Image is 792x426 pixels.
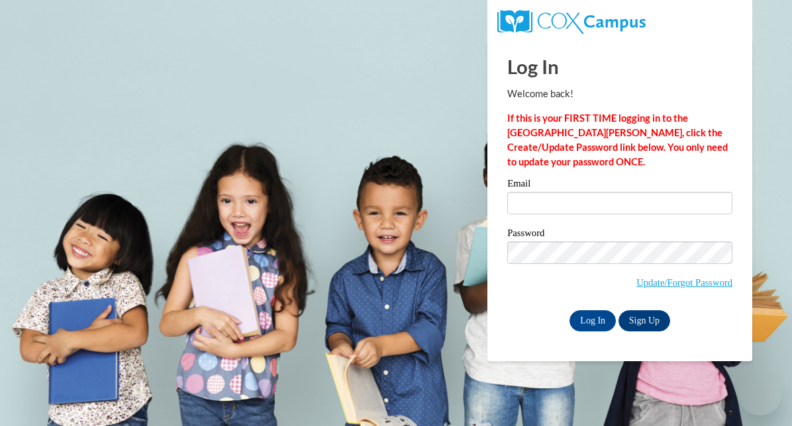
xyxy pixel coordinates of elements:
iframe: Button to launch messaging window [739,373,781,415]
a: Update/Forgot Password [636,277,732,288]
strong: If this is your FIRST TIME logging in to the [GEOGRAPHIC_DATA][PERSON_NAME], click the Create/Upd... [507,112,728,167]
input: Log In [569,310,616,331]
h1: Log In [507,53,732,80]
a: Sign Up [619,310,670,331]
label: Password [507,228,732,241]
p: Welcome back! [507,87,732,101]
img: COX Campus [497,10,646,34]
label: Email [507,179,732,192]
